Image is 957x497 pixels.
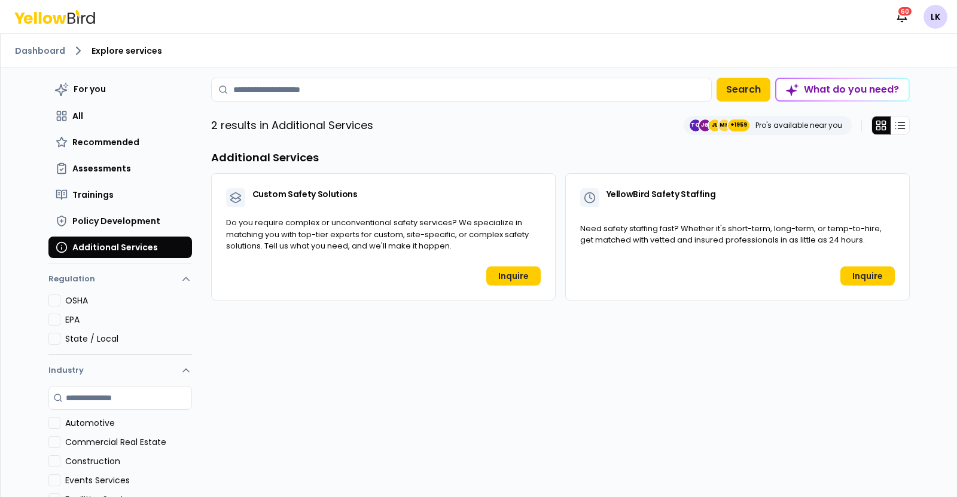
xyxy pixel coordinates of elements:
[48,355,192,386] button: Industry
[606,188,716,200] span: YellowBird Safety Staffing
[840,266,895,286] a: Inquire
[48,105,192,127] button: All
[74,83,106,95] span: For you
[890,5,914,29] button: 60
[730,119,747,131] span: +1959
[211,117,373,134] p: 2 results in Additional Services
[65,294,192,306] label: OSHA
[755,121,842,130] p: Pro's available near you
[226,217,529,251] span: Do you require complex or unconventional safety services? We specialize in matching you with top-...
[65,436,192,448] label: Commercial Real Estate
[65,314,192,326] label: EPA
[72,189,114,201] span: Trainings
[15,44,943,58] nav: breadcrumb
[72,110,83,122] span: All
[699,119,711,131] span: JG
[65,455,192,467] label: Construction
[65,474,192,486] label: Events Services
[65,333,192,345] label: State / Local
[252,188,358,200] span: Custom Safety Solutions
[72,162,131,174] span: Assessments
[72,215,160,227] span: Policy Development
[65,417,192,429] label: Automotive
[48,237,192,258] button: Additional Services
[48,158,192,179] button: Assessments
[211,149,910,166] h3: Additional Services
[72,136,139,148] span: Recommended
[690,119,702,131] span: TC
[15,45,65,57] a: Dashboard
[486,266,541,286] a: Inquire
[48,294,192,354] div: Regulation
[709,119,721,131] span: JL
[775,78,910,102] button: What do you need?
[72,241,158,253] span: Additional Services
[48,184,192,205] button: Trainings
[48,268,192,294] button: Regulation
[717,78,770,102] button: Search
[48,131,192,153] button: Recommended
[580,223,882,246] span: Need safety staffing fast? Whether it's short-term, long-term, or temp-to-hire, get matched with ...
[48,78,192,100] button: For you
[718,119,730,131] span: MH
[92,45,162,57] span: Explore services
[924,5,947,29] span: LK
[897,6,913,17] div: 60
[48,210,192,232] button: Policy Development
[776,79,909,100] div: What do you need?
